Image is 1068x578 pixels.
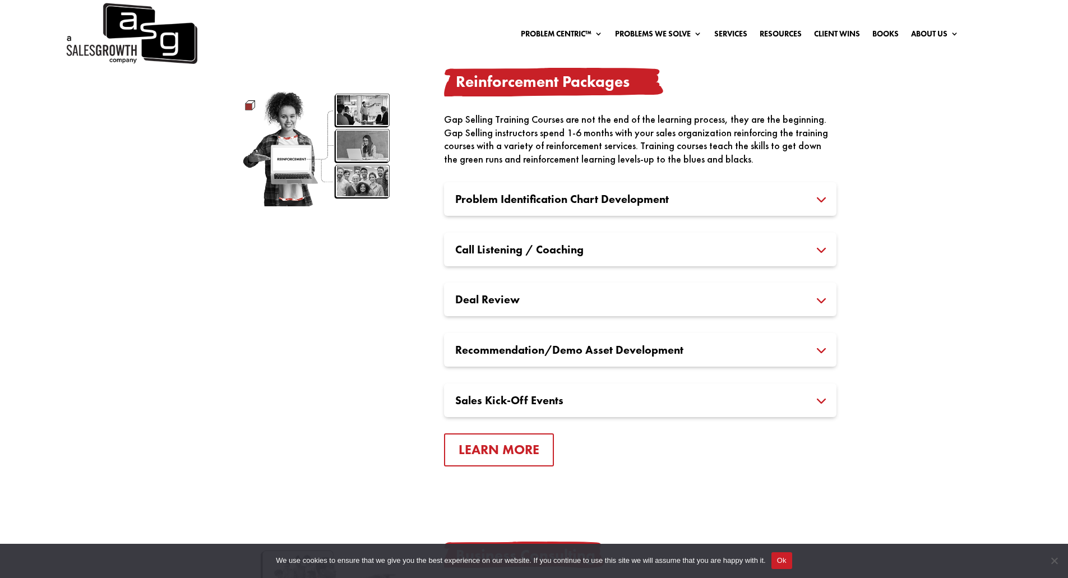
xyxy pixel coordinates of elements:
[521,30,603,42] a: Problem Centric™
[276,555,765,566] span: We use cookies to ensure that we give you the best experience on our website. If you continue to ...
[455,244,825,255] h3: Call Listening / Coaching
[814,30,860,42] a: Client Wins
[771,552,792,569] button: Ok
[714,30,747,42] a: Services
[872,30,899,42] a: Books
[444,68,836,96] h3: Reinforcement Packages
[444,542,836,570] h3: Business Consulting
[760,30,802,42] a: Resources
[455,294,825,305] h3: Deal Review
[615,30,702,42] a: Problems We Solve
[444,113,836,165] div: Gap Selling Training Courses are not the end of the learning process, they are the beginning. Gap...
[455,344,825,355] h3: Recommendation/Demo Asset Development
[232,86,411,206] img: reinforcement-packages
[444,433,554,466] a: Learn More
[455,395,825,406] h3: Sales Kick-Off Events
[1048,555,1060,566] span: No
[911,30,959,42] a: About Us
[455,193,825,205] h3: Problem Identification Chart Development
